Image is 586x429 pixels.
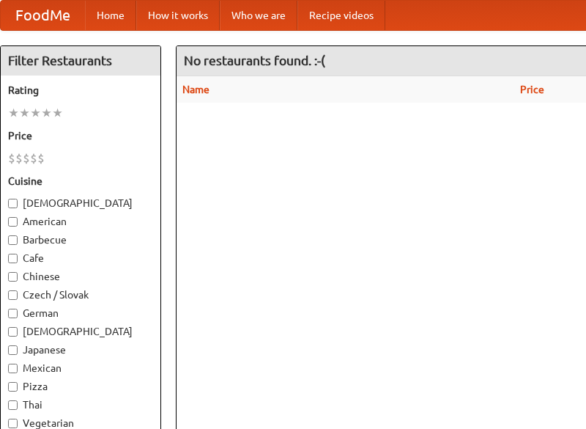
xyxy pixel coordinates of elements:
a: Name [182,84,209,95]
a: Price [520,84,544,95]
input: Cafe [8,254,18,263]
li: $ [30,150,37,166]
input: Japanese [8,345,18,355]
label: American [8,214,153,229]
input: Thai [8,400,18,410]
input: Czech / Slovak [8,290,18,300]
label: Barbecue [8,232,153,247]
input: Mexican [8,364,18,373]
li: ★ [8,105,19,121]
ng-pluralize: No restaurants found. :-( [184,54,325,67]
h5: Price [8,128,153,143]
label: Chinese [8,269,153,284]
label: [DEMOGRAPHIC_DATA] [8,324,153,339]
input: German [8,309,18,318]
a: Recipe videos [297,1,385,30]
a: Who we are [220,1,297,30]
label: German [8,306,153,320]
li: ★ [52,105,63,121]
h5: Cuisine [8,174,153,188]
li: $ [15,150,23,166]
a: FoodMe [1,1,85,30]
h5: Rating [8,83,153,98]
label: Thai [8,397,153,412]
li: $ [37,150,45,166]
li: ★ [19,105,30,121]
a: Home [85,1,136,30]
label: Czech / Slovak [8,287,153,302]
input: Chinese [8,272,18,282]
input: Barbecue [8,235,18,245]
label: Cafe [8,251,153,265]
label: Pizza [8,379,153,394]
input: Vegetarian [8,419,18,428]
input: Pizza [8,382,18,392]
input: [DEMOGRAPHIC_DATA] [8,199,18,208]
label: Japanese [8,342,153,357]
li: $ [8,150,15,166]
a: How it works [136,1,220,30]
label: Mexican [8,361,153,375]
h4: Filter Restaurants [1,46,160,76]
li: ★ [41,105,52,121]
label: [DEMOGRAPHIC_DATA] [8,196,153,210]
li: ★ [30,105,41,121]
input: [DEMOGRAPHIC_DATA] [8,327,18,337]
li: $ [23,150,30,166]
input: American [8,217,18,227]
